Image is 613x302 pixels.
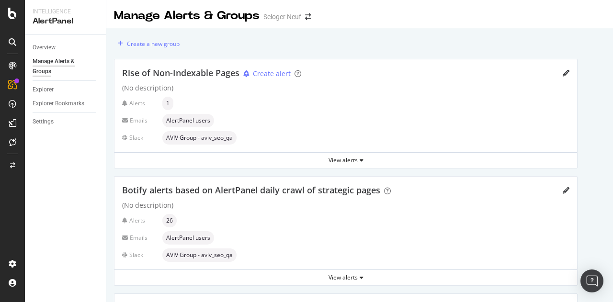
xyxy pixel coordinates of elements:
[33,43,56,53] div: Overview
[114,156,577,164] div: View alerts
[122,116,159,124] div: Emails
[162,97,173,110] div: neutral label
[114,270,577,285] button: View alerts
[33,85,99,95] a: Explorer
[162,214,177,227] div: neutral label
[162,114,214,127] div: neutral label
[33,8,98,16] div: Intelligence
[122,216,159,224] div: Alerts
[33,43,99,53] a: Overview
[305,13,311,20] div: arrow-right-arrow-left
[33,99,99,109] a: Explorer Bookmarks
[122,184,380,196] span: Botify alerts based on AlertPanel daily crawl of strategic pages
[166,135,233,141] span: AVIV Group - aviv_seo_qa
[122,83,569,93] div: (No description)
[166,118,210,123] span: AlertPanel users
[239,68,291,79] button: Create alert
[114,36,180,51] button: Create a new group
[580,269,603,292] div: Open Intercom Messenger
[33,117,54,127] div: Settings
[122,234,159,242] div: Emails
[33,99,84,109] div: Explorer Bookmarks
[563,187,569,194] div: pencil
[33,56,99,77] a: Manage Alerts & Groups
[253,69,291,78] div: Create alert
[114,273,577,281] div: View alerts
[166,218,173,224] span: 26
[122,99,159,107] div: Alerts
[263,12,301,22] div: Seloger Neuf
[162,231,214,245] div: neutral label
[33,85,54,95] div: Explorer
[33,117,99,127] a: Settings
[166,235,210,241] span: AlertPanel users
[122,251,159,259] div: Slack
[122,67,239,78] span: Rise of Non-Indexable Pages
[162,248,237,262] div: neutral label
[122,134,159,142] div: Slack
[122,201,569,210] div: (No description)
[127,40,180,48] div: Create a new group
[33,56,90,77] div: Manage Alerts & Groups
[162,131,237,145] div: neutral label
[33,16,98,27] div: AlertPanel
[114,153,577,168] button: View alerts
[166,101,170,106] span: 1
[114,8,260,24] div: Manage Alerts & Groups
[166,252,233,258] span: AVIV Group - aviv_seo_qa
[563,70,569,77] div: pencil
